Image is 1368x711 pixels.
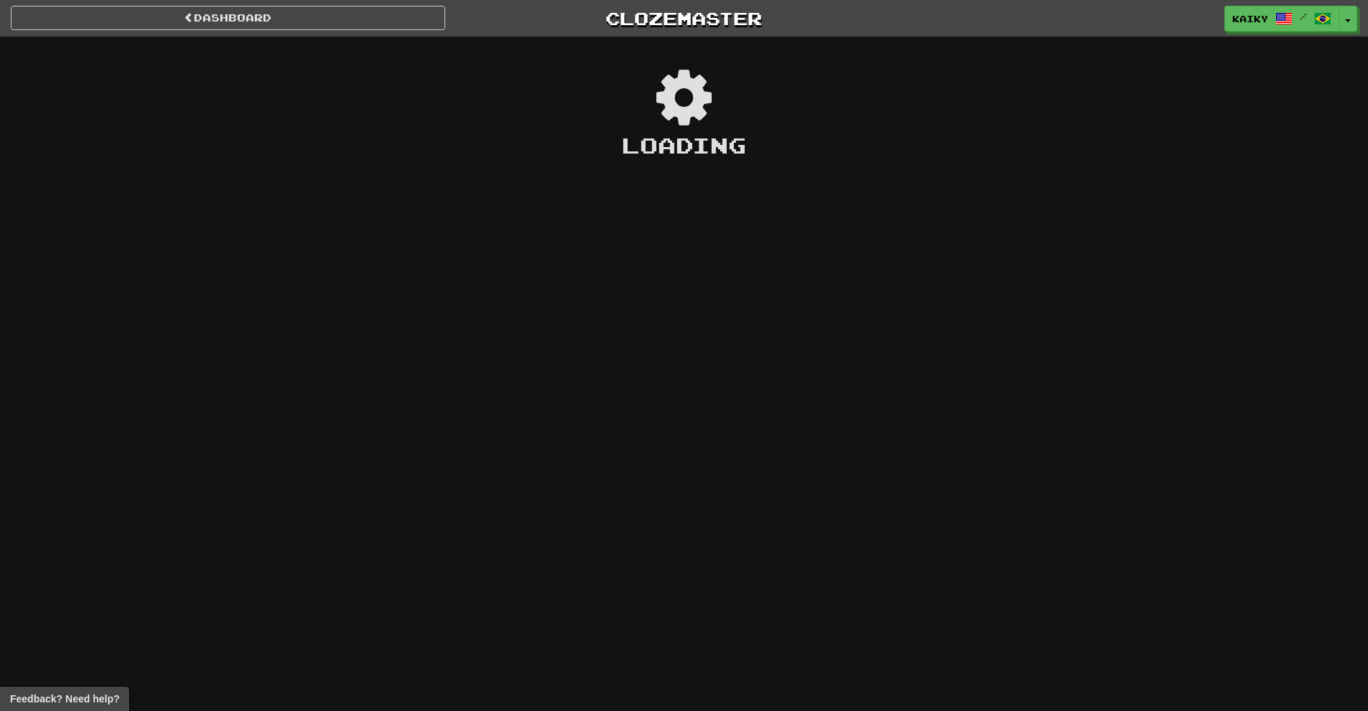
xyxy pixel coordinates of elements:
[1232,12,1268,25] span: kaiky
[1224,6,1339,32] a: kaiky /
[11,6,445,30] a: Dashboard
[467,6,901,31] a: Clozemaster
[10,692,119,706] span: Open feedback widget
[1300,11,1307,22] span: /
